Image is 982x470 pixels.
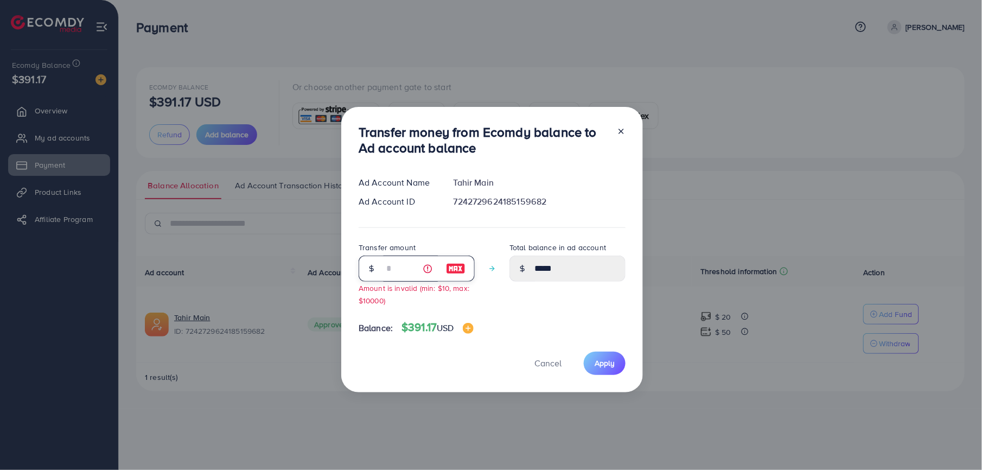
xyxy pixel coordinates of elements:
label: Total balance in ad account [509,242,606,253]
label: Transfer amount [359,242,416,253]
button: Apply [584,352,626,375]
span: Balance: [359,322,393,334]
small: Amount is invalid (min: $10, max: $10000) [359,283,469,306]
img: image [446,262,466,275]
span: Cancel [534,357,562,369]
div: 7242729624185159682 [445,195,634,208]
span: Apply [595,358,615,369]
div: Ad Account ID [350,195,445,208]
h3: Transfer money from Ecomdy balance to Ad account balance [359,124,608,156]
h4: $391.17 [401,321,474,334]
button: Cancel [521,352,575,375]
div: Ad Account Name [350,176,445,189]
img: image [463,323,474,334]
span: USD [437,322,454,334]
div: Tahir Main [445,176,634,189]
